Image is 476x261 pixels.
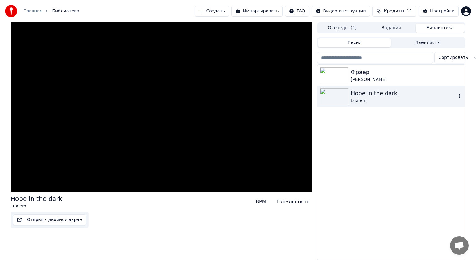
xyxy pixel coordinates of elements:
span: ( 1 ) [350,25,357,31]
button: Импортировать [231,6,283,17]
img: youka [5,5,17,17]
nav: breadcrumb [24,8,79,14]
div: Hope in the dark [351,89,456,98]
div: Luxiem [351,98,456,104]
button: FAQ [285,6,309,17]
button: Очередь [318,24,367,33]
div: [PERSON_NAME] [351,77,463,83]
button: Настройки [419,6,459,17]
button: Создать [195,6,229,17]
button: Плейлисты [391,38,465,47]
div: Luxiem [11,203,62,209]
a: Открытый чат [450,236,469,255]
span: Кредиты [384,8,404,14]
button: Открыть двойной экран [13,214,86,225]
button: Видео-инструкции [312,6,370,17]
button: Библиотека [416,24,465,33]
div: Настройки [430,8,455,14]
div: Тональность [276,198,310,206]
div: Фраер [351,68,463,77]
span: Сортировать [439,55,468,61]
a: Главная [24,8,42,14]
span: Библиотека [52,8,79,14]
div: Hope in the dark [11,194,62,203]
span: 11 [407,8,412,14]
button: Песни [318,38,391,47]
div: BPM [256,198,266,206]
button: Кредиты11 [372,6,416,17]
button: Задания [367,24,416,33]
